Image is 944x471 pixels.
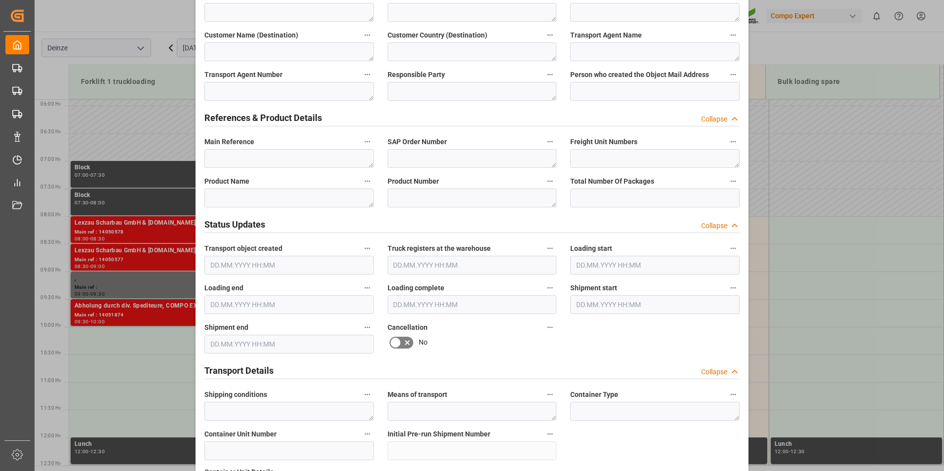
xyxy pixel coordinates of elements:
div: Collapse [701,367,727,377]
button: Transport Agent Name [727,29,740,41]
span: Freight Unit Numbers [570,137,637,147]
button: Freight Unit Numbers [727,135,740,148]
span: Container Unit Number [204,429,276,439]
h2: Transport Details [204,364,274,377]
button: Customer Country (Destination) [544,29,556,41]
span: Truck registers at the warehouse [388,243,491,254]
div: Collapse [701,114,727,124]
span: Loading start [570,243,612,254]
h2: References & Product Details [204,111,322,124]
span: Product Name [204,176,249,187]
button: Product Name [361,175,374,188]
div: Collapse [701,221,727,231]
span: Means of transport [388,390,447,400]
span: Product Number [388,176,439,187]
span: Transport Agent Name [570,30,642,40]
span: Total Number Of Packages [570,176,654,187]
input: DD.MM.YYYY HH:MM [388,295,557,314]
button: Person who created the Object Mail Address [727,68,740,81]
span: Person who created the Object Mail Address [570,70,709,80]
span: Customer Name (Destination) [204,30,298,40]
input: DD.MM.YYYY HH:MM [204,335,374,353]
button: Transport Agent Number [361,68,374,81]
button: Total Number Of Packages [727,175,740,188]
span: Container Type [570,390,618,400]
span: Responsible Party [388,70,445,80]
button: Container Type [727,388,740,401]
button: Initial Pre-run Shipment Number [544,428,556,440]
button: Product Number [544,175,556,188]
button: Transport object created [361,242,374,255]
input: DD.MM.YYYY HH:MM [204,295,374,314]
span: Transport Agent Number [204,70,282,80]
span: SAP Order Number [388,137,447,147]
button: Loading end [361,281,374,294]
input: DD.MM.YYYY HH:MM [570,256,740,275]
span: Shipping conditions [204,390,267,400]
button: Shipment start [727,281,740,294]
button: Shipping conditions [361,388,374,401]
span: Shipment start [570,283,617,293]
span: Initial Pre-run Shipment Number [388,429,490,439]
span: Shipment end [204,322,248,333]
button: Loading start [727,242,740,255]
h2: Status Updates [204,218,265,231]
span: Loading end [204,283,243,293]
button: Means of transport [544,388,556,401]
span: Customer Country (Destination) [388,30,487,40]
button: Cancellation [544,321,556,334]
button: Shipment end [361,321,374,334]
span: Cancellation [388,322,428,333]
input: DD.MM.YYYY HH:MM [204,256,374,275]
input: DD.MM.YYYY HH:MM [388,256,557,275]
button: Loading complete [544,281,556,294]
button: Truck registers at the warehouse [544,242,556,255]
span: Main Reference [204,137,254,147]
span: Transport object created [204,243,282,254]
span: Loading complete [388,283,444,293]
button: SAP Order Number [544,135,556,148]
button: Customer Name (Destination) [361,29,374,41]
button: Main Reference [361,135,374,148]
input: DD.MM.YYYY HH:MM [570,295,740,314]
span: No [419,337,428,348]
button: Container Unit Number [361,428,374,440]
button: Responsible Party [544,68,556,81]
